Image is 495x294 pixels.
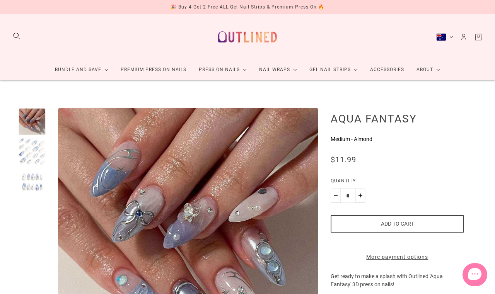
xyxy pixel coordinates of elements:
[331,177,464,188] label: Quantity
[331,155,356,164] span: $11.99
[303,59,364,80] a: Gel Nail Strips
[253,59,303,80] a: Nail Wraps
[355,188,365,203] button: Plus
[410,59,446,80] a: About
[459,33,468,41] a: Account
[331,112,464,125] h1: Aqua Fantasy
[364,59,410,80] a: Accessories
[331,135,464,143] p: Medium - Almond
[331,253,464,261] a: More payment options
[331,215,464,233] button: Add to cart
[49,59,114,80] a: Bundle and Save
[331,188,341,203] button: Minus
[171,3,324,11] div: 🎉 Buy 4 Get 2 Free ALL Gel Nail Strips & Premium Press On 🔥
[114,59,193,80] a: Premium Press On Nails
[12,32,21,40] button: Search
[213,20,282,53] a: Outlined
[193,59,253,80] a: Press On Nails
[436,33,453,41] button: Australia
[474,33,483,41] a: Cart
